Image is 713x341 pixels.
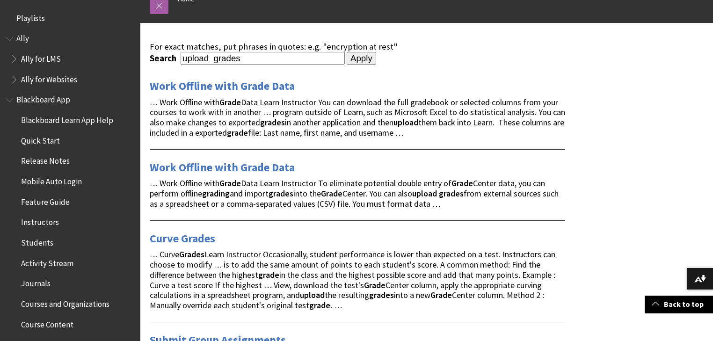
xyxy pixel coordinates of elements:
nav: Book outline for Anthology Ally Help [6,31,135,87]
strong: grades [269,188,293,199]
strong: upload [393,117,418,128]
span: Activity Stream [21,255,73,268]
strong: grade [227,127,248,138]
a: Curve Grades [150,231,215,246]
strong: grades [439,188,464,199]
strong: Grade [219,97,241,108]
span: Release Notes [21,153,70,166]
span: … Work Offline with Data Learn Instructor You can download the full gradebook or selected columns... [150,97,565,138]
span: … Work Offline with Data Learn Instructor To eliminate potential double entry of Center data, you... [150,178,559,209]
label: Search [150,53,179,64]
strong: Grade [451,178,473,189]
span: Quick Start [21,133,60,145]
strong: grading [202,188,230,199]
a: Work Offline with Grade Data [150,79,295,94]
strong: grade [258,269,279,280]
a: Back to top [645,296,713,313]
strong: Grade [321,188,342,199]
span: Courses and Organizations [21,296,109,309]
span: Course Content [21,317,73,329]
span: Ally for LMS [21,51,61,64]
span: … Curve Learn Instructor Occasionally, student performance is lower than expected on a test. Inst... [150,249,555,311]
input: Apply [347,52,376,65]
span: Students [21,235,53,247]
strong: Grade [219,178,241,189]
span: Blackboard App [16,92,70,105]
nav: Book outline for Playlists [6,10,135,26]
span: Journals [21,276,51,289]
a: Work Offline with Grade Data [150,160,295,175]
strong: Grade [364,280,386,290]
strong: grades [260,117,285,128]
strong: upload [412,188,437,199]
span: Feature Guide [21,194,70,207]
strong: upload [300,290,325,300]
strong: Grade [430,290,452,300]
span: Playlists [16,10,45,23]
strong: grades [369,290,394,300]
strong: grade [309,300,330,311]
span: Mobile Auto Login [21,174,82,186]
span: Ally for Websites [21,72,77,84]
div: For exact matches, put phrases in quotes: e.g. "encryption at rest" [150,42,565,52]
span: Ally [16,31,29,44]
span: Blackboard Learn App Help [21,112,113,125]
span: Instructors [21,215,59,227]
strong: Grades [179,249,204,260]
